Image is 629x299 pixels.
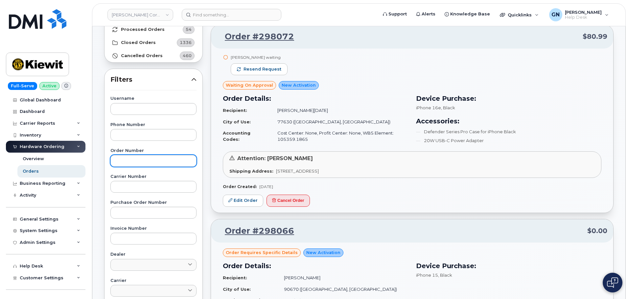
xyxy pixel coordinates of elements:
a: Processed Orders54 [105,23,202,36]
label: Username [110,96,197,101]
label: Order Number [110,149,197,153]
input: Find something... [182,9,281,21]
div: Quicklinks [495,8,543,21]
a: Edit Order [223,195,263,207]
strong: Processed Orders [121,27,165,32]
label: Phone Number [110,123,197,127]
a: Order #298066 [217,225,294,237]
span: [STREET_ADDRESS] [276,168,319,174]
span: Resend request [244,66,281,72]
h3: Order Details: [223,94,408,103]
strong: Cancelled Orders [121,53,163,58]
span: Filters [110,75,191,84]
span: iPhone 15 [416,272,438,278]
button: Cancel Order [267,195,310,207]
td: Cost Center: None, Profit Center: None, WBS Element: 105359.1865 [271,127,408,145]
label: Dealer [110,252,197,257]
span: $80.99 [583,32,607,41]
span: Waiting On Approval [226,82,273,88]
span: [DATE] [259,184,273,189]
span: New Activation [282,82,316,88]
label: Carrier Number [110,175,197,179]
span: 54 [186,26,192,32]
td: 77630 ([GEOGRAPHIC_DATA], [GEOGRAPHIC_DATA]) [271,116,408,128]
li: 20W USB-C Power Adapter [416,138,601,144]
img: Open chat [607,277,618,288]
span: Order requires Specific details [226,249,298,256]
li: Defender Series Pro Case for iPhone Black [416,129,601,135]
span: , Black [441,105,455,110]
span: $0.00 [587,226,607,236]
span: GN [551,11,560,19]
strong: City of Use: [223,119,251,124]
strong: Closed Orders [121,40,156,45]
span: [PERSON_NAME] [565,10,602,15]
td: [PERSON_NAME] [278,272,408,284]
h3: Order Details: [223,261,408,271]
strong: Shipping Address: [229,168,273,174]
span: Attention: [PERSON_NAME] [237,155,313,161]
strong: City of Use: [223,287,251,292]
span: 460 [183,53,192,59]
td: 90670 ([GEOGRAPHIC_DATA], [GEOGRAPHIC_DATA]) [278,284,408,295]
strong: Recipient: [223,275,247,280]
span: iPhone 16e [416,105,441,110]
h3: Device Purchase: [416,94,601,103]
span: Quicklinks [508,12,532,17]
span: New Activation [306,249,340,256]
h3: Device Purchase: [416,261,601,271]
strong: Order Created: [223,184,257,189]
td: [PERSON_NAME][DATE] [271,105,408,116]
a: Cancelled Orders460 [105,49,202,62]
a: Kiewit Corporation [107,9,173,21]
label: Invoice Number [110,226,197,231]
a: Closed Orders1336 [105,36,202,49]
a: Support [378,8,411,21]
span: Knowledge Base [450,11,490,17]
span: , Black [438,272,452,278]
a: Order #298072 [217,31,294,43]
span: 1336 [180,39,192,46]
span: Alerts [422,11,435,17]
strong: Recipient: [223,108,247,113]
label: Carrier [110,279,197,283]
div: Geoffrey Newport [545,8,613,21]
button: Resend request [231,63,288,75]
strong: Accounting Codes: [223,130,250,142]
a: Knowledge Base [440,8,495,21]
span: Support [388,11,407,17]
label: Purchase Order Number [110,201,197,205]
div: [PERSON_NAME] waiting [231,54,288,60]
h3: Accessories: [416,116,601,126]
a: Alerts [411,8,440,21]
span: Help Desk [565,15,602,20]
